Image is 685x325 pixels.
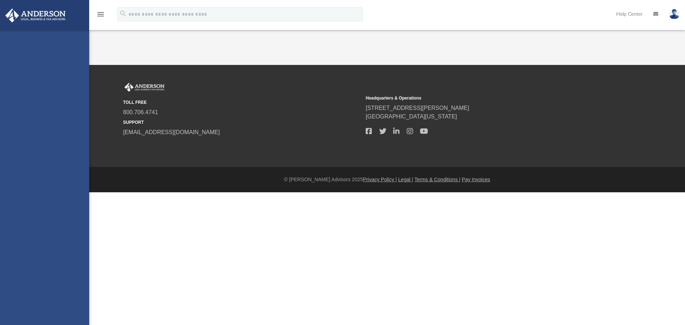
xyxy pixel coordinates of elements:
i: menu [96,10,105,19]
a: [STREET_ADDRESS][PERSON_NAME] [366,105,469,111]
img: Anderson Advisors Platinum Portal [3,9,68,22]
img: Anderson Advisors Platinum Portal [123,83,166,92]
small: TOLL FREE [123,99,361,106]
a: 800.706.4741 [123,109,158,115]
div: © [PERSON_NAME] Advisors 2025 [89,176,685,183]
a: Privacy Policy | [363,177,397,182]
a: Pay Invoices [462,177,490,182]
a: menu [96,14,105,19]
small: Headquarters & Operations [366,95,603,101]
a: [GEOGRAPHIC_DATA][US_STATE] [366,113,457,120]
a: Legal | [398,177,413,182]
img: User Pic [669,9,680,19]
i: search [119,10,127,17]
small: SUPPORT [123,119,361,126]
a: [EMAIL_ADDRESS][DOMAIN_NAME] [123,129,220,135]
a: Terms & Conditions | [415,177,461,182]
